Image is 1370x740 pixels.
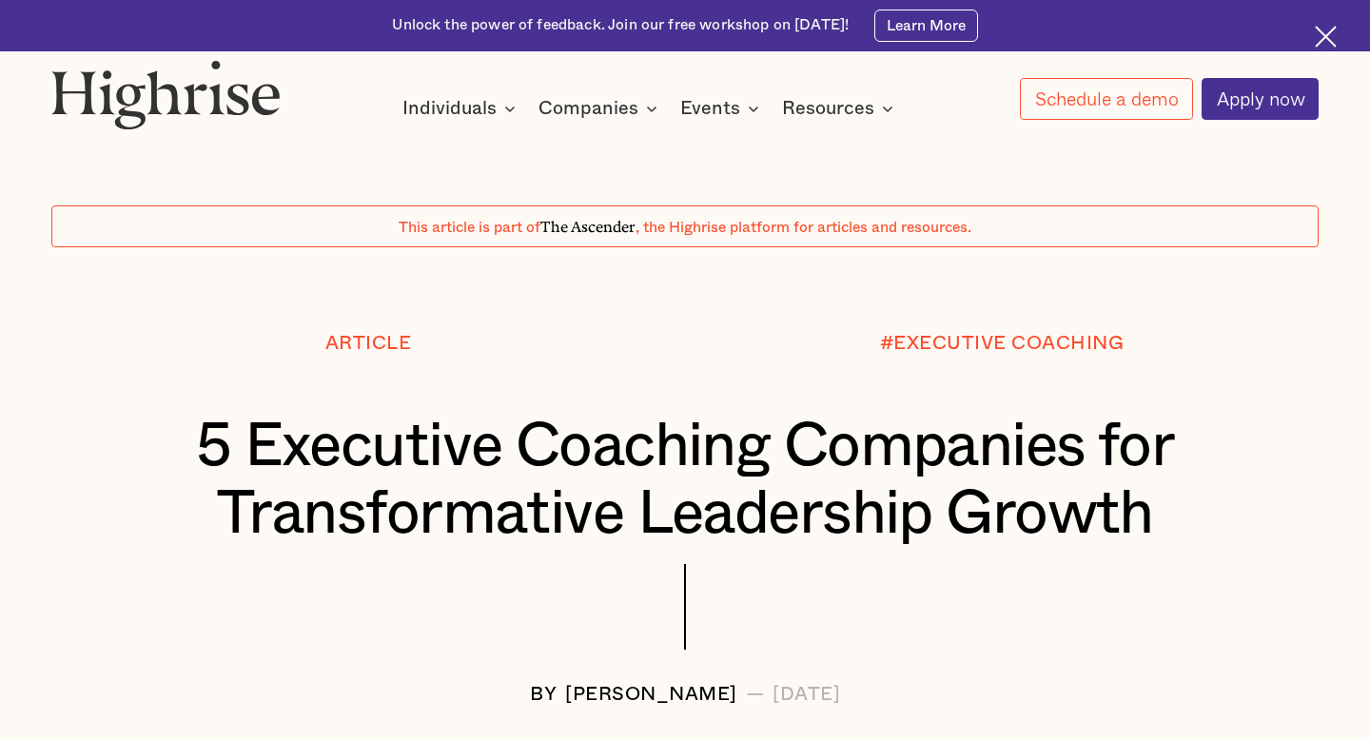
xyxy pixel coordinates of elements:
[402,97,497,120] div: Individuals
[680,97,765,120] div: Events
[538,97,663,120] div: Companies
[680,97,740,120] div: Events
[540,215,636,233] span: The Ascender
[782,97,874,120] div: Resources
[538,97,638,120] div: Companies
[325,333,412,354] div: Article
[874,10,977,43] a: Learn More
[782,97,899,120] div: Resources
[636,220,971,235] span: , the Highrise platform for articles and resources.
[1202,78,1319,120] a: Apply now
[392,15,849,35] div: Unlock the power of feedback. Join our free workshop on [DATE]!
[530,684,557,705] div: BY
[880,333,1125,354] div: #EXECUTIVE COACHING
[51,60,281,129] img: Highrise logo
[399,220,540,235] span: This article is part of
[565,684,737,705] div: [PERSON_NAME]
[1020,78,1192,120] a: Schedule a demo
[773,684,840,705] div: [DATE]
[746,684,765,705] div: —
[1315,26,1337,48] img: Cross icon
[402,97,521,120] div: Individuals
[104,414,1265,548] h1: 5 Executive Coaching Companies for Transformative Leadership Growth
